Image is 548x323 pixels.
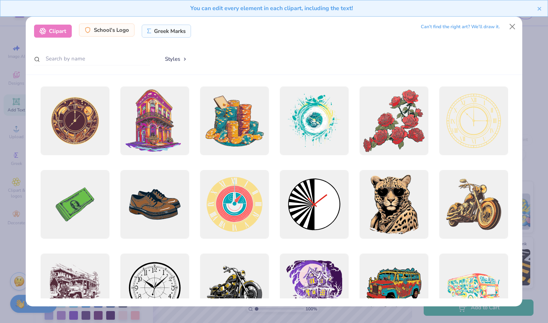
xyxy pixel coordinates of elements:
[157,52,195,66] button: Styles
[506,20,519,33] button: Close
[142,25,191,38] div: Greek Marks
[34,52,150,65] input: Search by name
[6,4,537,13] div: You can edit every element in each clipart, including the text!
[34,25,72,38] div: Clipart
[79,24,134,37] div: School's Logo
[537,4,542,13] button: close
[421,21,500,33] div: Can’t find the right art? We’ll draw it.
